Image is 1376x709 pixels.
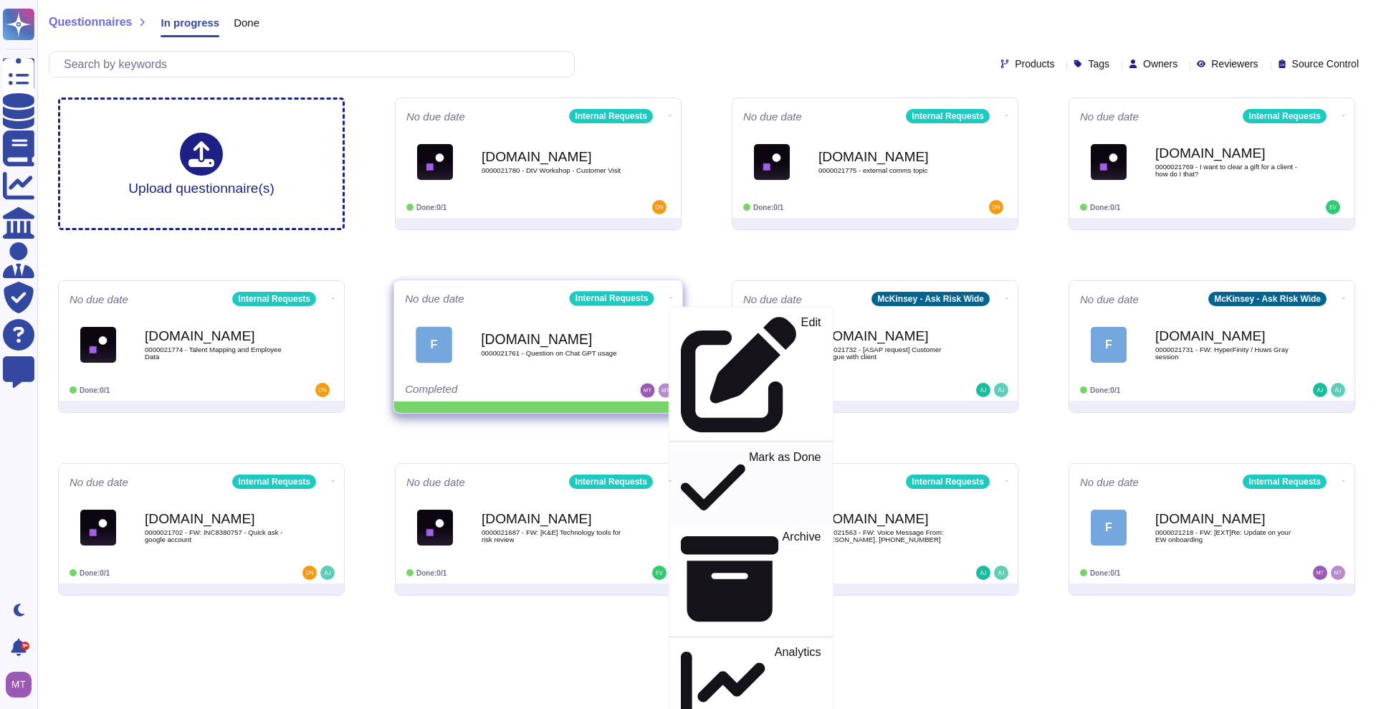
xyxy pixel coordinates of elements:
[669,313,833,436] a: Edit
[818,512,962,525] b: [DOMAIN_NAME]
[743,294,802,305] span: No due date
[21,642,29,650] div: 9+
[1243,109,1327,123] div: Internal Requests
[1326,200,1340,214] img: user
[232,475,316,489] div: Internal Requests
[1091,510,1127,546] div: F
[818,329,962,343] b: [DOMAIN_NAME]
[1090,204,1120,211] span: Done: 0/1
[405,384,583,398] div: Completed
[80,510,116,546] img: Logo
[1211,59,1258,69] span: Reviewers
[871,292,990,306] div: McKinsey - Ask Risk Wide
[128,133,274,195] div: Upload questionnaire(s)
[1155,512,1299,525] b: [DOMAIN_NAME]
[753,204,783,211] span: Done: 0/1
[1080,294,1139,305] span: No due date
[1208,292,1327,306] div: McKinsey - Ask Risk Wide
[669,527,833,631] a: Archive
[569,109,653,123] div: Internal Requests
[976,383,990,397] img: user
[906,475,990,489] div: Internal Requests
[482,150,625,163] b: [DOMAIN_NAME]
[416,326,452,363] div: F
[1313,566,1327,580] img: user
[1155,163,1299,177] span: 0000021769 - I want to clear a gift for a client - how do I that?
[1090,386,1120,394] span: Done: 0/1
[234,17,259,28] span: Done
[416,569,446,577] span: Done: 0/1
[749,451,821,524] p: Mark as Done
[669,447,833,527] a: Mark as Done
[416,204,446,211] span: Done: 0/1
[1143,59,1177,69] span: Owners
[1155,346,1299,360] span: 0000021731 - FW: HyperFinity / Huws Gray session
[743,111,802,122] span: No due date
[481,350,626,357] span: 0000021761 - Question on Chat GPT usage
[818,167,962,174] span: 0000021775 - external comms topic
[783,530,821,628] p: Archive
[232,292,316,306] div: Internal Requests
[1091,327,1127,363] div: F
[659,384,673,398] img: user
[1091,144,1127,180] img: Logo
[1331,566,1345,580] img: user
[57,52,574,77] input: Search by keywords
[801,317,821,433] p: Edit
[976,566,990,580] img: user
[906,109,990,123] div: Internal Requests
[406,477,465,487] span: No due date
[754,144,790,180] img: Logo
[1313,383,1327,397] img: user
[482,529,625,543] span: 0000021687 - FW: [K&E] Technology tools for risk review
[640,384,654,398] img: user
[320,566,335,580] img: user
[569,475,653,489] div: Internal Requests
[145,512,288,525] b: [DOMAIN_NAME]
[994,566,1008,580] img: user
[145,329,288,343] b: [DOMAIN_NAME]
[1331,383,1345,397] img: user
[405,293,464,304] span: No due date
[1088,59,1109,69] span: Tags
[49,16,132,28] span: Questionnaires
[818,346,962,360] span: 0000021732 - [ASAP request] Customer dialogue with client
[80,327,116,363] img: Logo
[652,200,666,214] img: user
[315,383,330,397] img: user
[1080,111,1139,122] span: No due date
[417,510,453,546] img: Logo
[70,477,128,487] span: No due date
[989,200,1003,214] img: user
[482,167,625,174] span: 0000021780 - DtV Workshop - Customer Visit
[3,669,42,700] button: user
[1243,475,1327,489] div: Internal Requests
[818,150,962,163] b: [DOMAIN_NAME]
[1292,59,1359,69] span: Source Control
[1155,329,1299,343] b: [DOMAIN_NAME]
[302,566,317,580] img: user
[145,529,288,543] span: 0000021702 - FW: INC8380757 - Quick ask - google account
[417,144,453,180] img: Logo
[818,529,962,543] span: 0000021563 - FW: Voice Message From: [PERSON_NAME], [PHONE_NUMBER]
[406,111,465,122] span: No due date
[161,17,219,28] span: In progress
[145,346,288,360] span: 0000021774 - Talent Mapping and Employee Data
[1155,529,1299,543] span: 0000021218 - FW: [EXT]Re: Update on your EW onboarding
[652,566,666,580] img: user
[570,291,654,305] div: Internal Requests
[1090,569,1120,577] span: Done: 0/1
[1015,59,1054,69] span: Products
[994,383,1008,397] img: user
[482,512,625,525] b: [DOMAIN_NAME]
[6,672,32,698] img: user
[80,386,110,394] span: Done: 0/1
[1155,146,1299,160] b: [DOMAIN_NAME]
[1080,477,1139,487] span: No due date
[481,332,626,346] b: [DOMAIN_NAME]
[70,294,128,305] span: No due date
[80,569,110,577] span: Done: 0/1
